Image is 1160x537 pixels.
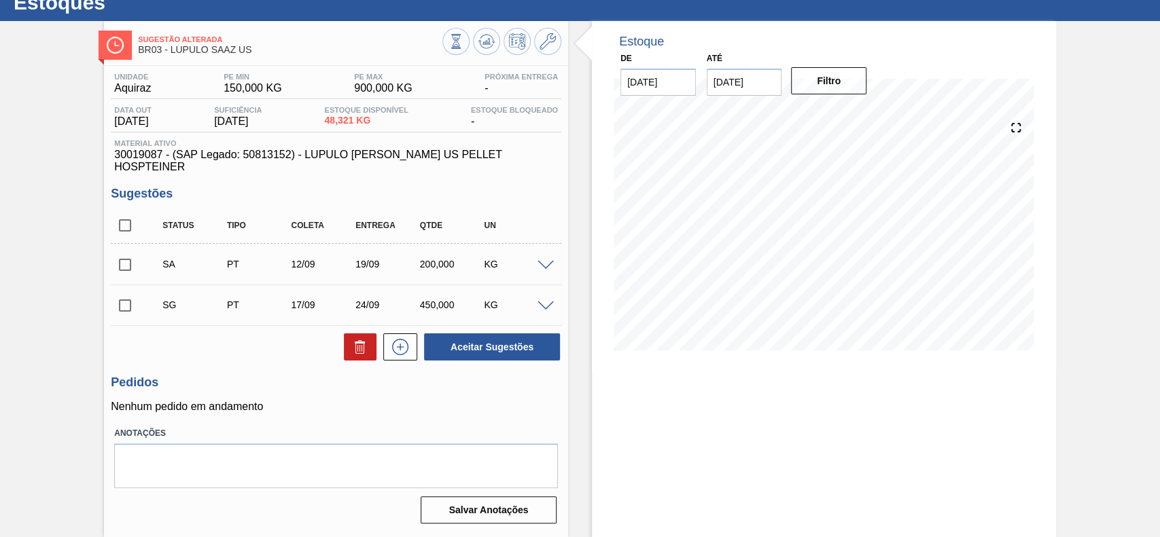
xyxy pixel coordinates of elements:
span: Data out [114,106,152,114]
div: 17/09/2025 [287,299,358,310]
div: Coleta [287,221,358,230]
div: Nova sugestão [376,333,417,360]
h3: Sugestões [111,187,561,201]
span: 900,000 KG [354,82,412,94]
div: 450,000 [417,299,487,310]
div: 200,000 [417,259,487,270]
span: 48,321 KG [324,115,408,126]
div: - [481,73,561,94]
button: Ir ao Master Data / Geral [534,28,561,55]
div: Status [159,221,230,230]
span: Estoque Disponível [324,106,408,114]
input: dd/mm/yyyy [620,69,696,96]
span: BR03 - LÚPULO SAAZ US [138,45,442,55]
label: Até [707,54,722,63]
span: PE MAX [354,73,412,81]
div: Tipo [224,221,294,230]
div: Sugestão Criada [159,299,230,310]
div: KG [480,259,551,270]
button: Programar Estoque [504,28,531,55]
div: UN [480,221,551,230]
div: KG [480,299,551,310]
div: Qtde [417,221,487,230]
div: - [468,106,561,128]
span: Sugestão Alterada [138,35,442,43]
span: Material ativo [114,139,558,147]
div: Aceitar Sugestões [417,332,561,362]
h3: Pedidos [111,375,561,390]
button: Atualizar Gráfico [473,28,500,55]
img: Ícone [107,37,124,54]
div: 12/09/2025 [287,259,358,270]
div: Excluir Sugestões [337,333,376,360]
label: De [620,54,632,63]
span: Unidade [114,73,151,81]
div: Pedido de Transferência [224,299,294,310]
span: 150,000 KG [224,82,281,94]
p: Nenhum pedido em andamento [111,401,561,413]
div: 24/09/2025 [352,299,423,310]
div: Estoque [619,35,664,49]
button: Visão Geral dos Estoques [442,28,470,55]
span: Próxima Entrega [485,73,558,81]
div: Pedido de Transferência [224,259,294,270]
label: Anotações [114,424,558,443]
span: PE MIN [224,73,281,81]
span: [DATE] [114,115,152,128]
input: dd/mm/yyyy [707,69,782,96]
div: Sugestão Alterada [159,259,230,270]
div: Entrega [352,221,423,230]
button: Aceitar Sugestões [424,333,560,360]
span: Suficiência [214,106,262,114]
span: Estoque Bloqueado [471,106,558,114]
button: Filtro [791,67,866,94]
span: 30019087 - (SAP Legado: 50813152) - LUPULO [PERSON_NAME] US PELLET HOSPTEINER [114,149,558,173]
button: Salvar Anotações [421,496,557,523]
div: 19/09/2025 [352,259,423,270]
span: [DATE] [214,115,262,128]
span: Aquiraz [114,82,151,94]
